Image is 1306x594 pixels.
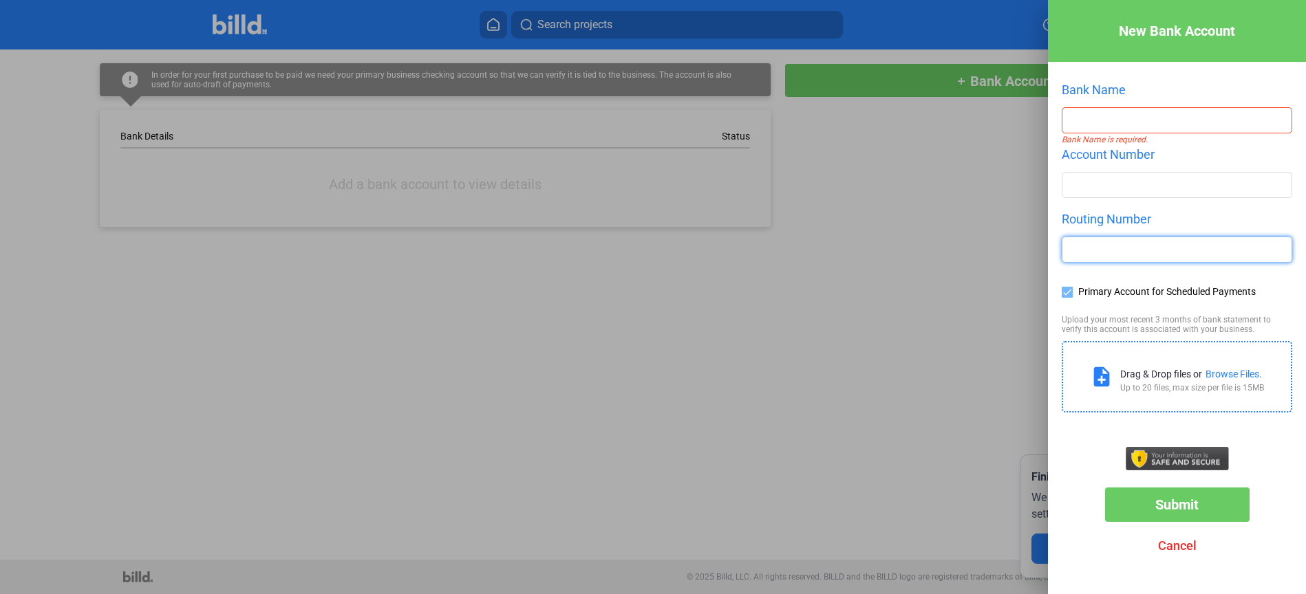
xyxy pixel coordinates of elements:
[1062,315,1292,334] div: Upload your most recent 3 months of bank statement to verify this account is associated with your...
[1062,135,1148,144] i: Bank Name is required.
[1105,529,1250,563] button: Cancel
[1105,487,1250,522] button: Submit
[1126,447,1229,470] img: safe.png
[1206,368,1262,379] div: Browse Files.
[1120,368,1202,379] div: Drag & Drop files or
[1158,538,1197,553] span: Cancel
[1155,496,1199,513] span: Submit
[1062,212,1292,226] div: Routing Number
[1062,147,1292,162] div: Account Number
[1062,82,1292,97] div: Bank Name
[1090,365,1113,388] mat-icon: note_add
[1120,383,1264,393] div: Up to 20 files, max size per file is 15MB
[1078,287,1256,297] span: Primary Account for Scheduled Payments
